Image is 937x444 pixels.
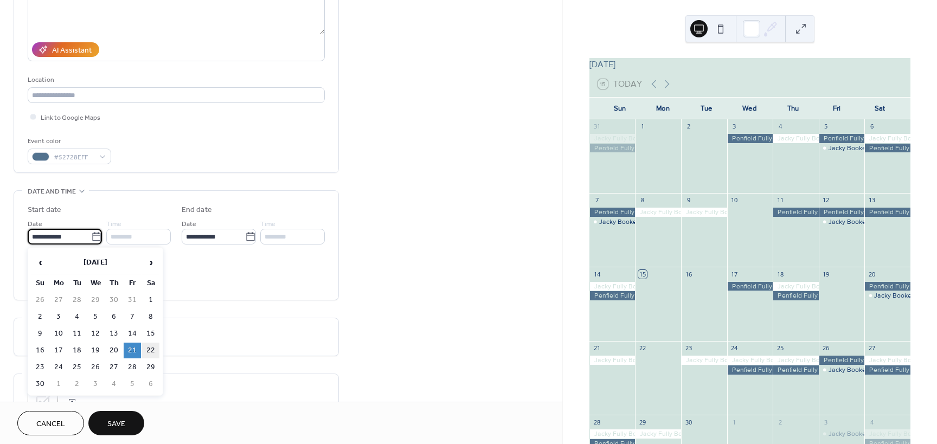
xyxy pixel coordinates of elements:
div: 6 [868,123,876,131]
div: 1 [638,123,646,131]
div: 8 [638,196,646,204]
td: 22 [142,343,159,358]
span: ‹ [32,252,48,273]
td: 7 [124,309,141,325]
span: › [143,252,159,273]
div: 27 [868,344,876,352]
div: AI Assistant [52,45,92,56]
div: Penfield Fully Booked [727,134,773,143]
div: Penfield Fully Booked [727,282,773,291]
td: 15 [142,326,159,342]
div: Jacky Booked PM [829,144,881,153]
div: 11 [776,196,784,204]
div: Jacky Fully Booked [864,356,910,365]
div: 9 [684,196,692,204]
span: Save [107,419,125,430]
div: Jacky Booked PM [829,217,881,227]
div: Sat [858,98,902,119]
div: Penfield Fully Booked [773,291,819,300]
div: Penfield Fully Booked [819,356,865,365]
td: 4 [105,376,123,392]
td: 17 [50,343,67,358]
td: 16 [31,343,49,358]
div: 4 [868,418,876,426]
div: Jacky Fully Booked [589,134,636,143]
div: 17 [730,270,739,278]
div: Jacky Fully Booked [773,134,819,143]
div: 18 [776,270,784,278]
div: Fri [815,98,858,119]
td: 6 [105,309,123,325]
div: 23 [684,344,692,352]
div: 29 [638,418,646,426]
div: Penfield Fully Booked [589,208,636,217]
div: Jacky Booked PM [829,429,881,439]
div: Penfield Fully Booked [864,282,910,291]
td: 11 [68,326,86,342]
th: [DATE] [50,251,141,274]
td: 26 [87,359,104,375]
span: Date and time [28,186,76,197]
div: 22 [638,344,646,352]
div: Jacky Fully Booked [773,282,819,291]
div: Penfield Fully Booked [819,208,865,217]
span: Date [28,218,42,230]
div: [DATE] [589,58,910,71]
td: 4 [68,309,86,325]
div: Tue [685,98,728,119]
th: Fr [124,275,141,291]
div: Jacky Booked PM [874,291,927,300]
div: Event color [28,136,109,147]
td: 29 [87,292,104,308]
div: Jacky Booked PM [599,217,652,227]
div: 2 [684,123,692,131]
div: 14 [593,270,601,278]
td: 14 [124,326,141,342]
span: Cancel [36,419,65,430]
th: Tu [68,275,86,291]
div: 15 [638,270,646,278]
div: Thu [772,98,815,119]
button: Save [88,411,144,435]
a: Cancel [17,411,84,435]
div: Jacky Booked PM [589,217,636,227]
div: 3 [730,123,739,131]
td: 5 [87,309,104,325]
div: Penfield Fully Booked [727,365,773,375]
div: Jacky Fully Booked [589,356,636,365]
td: 1 [50,376,67,392]
td: 20 [105,343,123,358]
div: Jacky Booked PM [819,144,865,153]
td: 6 [142,376,159,392]
td: 27 [105,359,123,375]
div: Jacky Fully Booked [635,429,681,439]
td: 24 [50,359,67,375]
div: Jacky Fully Booked [589,429,636,439]
div: Jacky Fully Booked [864,429,910,439]
div: Jacky Fully Booked [773,356,819,365]
td: 10 [50,326,67,342]
div: 16 [684,270,692,278]
td: 3 [50,309,67,325]
td: 12 [87,326,104,342]
td: 26 [31,292,49,308]
td: 29 [142,359,159,375]
div: Jacky Booked PM [864,291,910,300]
th: Mo [50,275,67,291]
div: Jacky Fully Booked [681,356,727,365]
td: 28 [124,359,141,375]
th: Su [31,275,49,291]
div: End date [182,204,212,216]
td: 1 [142,292,159,308]
span: Date [182,218,196,230]
td: 9 [31,326,49,342]
div: Jacky Fully Booked [635,208,681,217]
div: Wed [728,98,772,119]
div: Penfield Fully Booked [819,134,865,143]
div: 3 [822,418,830,426]
td: 21 [124,343,141,358]
div: Penfield Fully Booked [773,208,819,217]
div: 19 [822,270,830,278]
div: 5 [822,123,830,131]
div: Jacky Fully Booked [727,356,773,365]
